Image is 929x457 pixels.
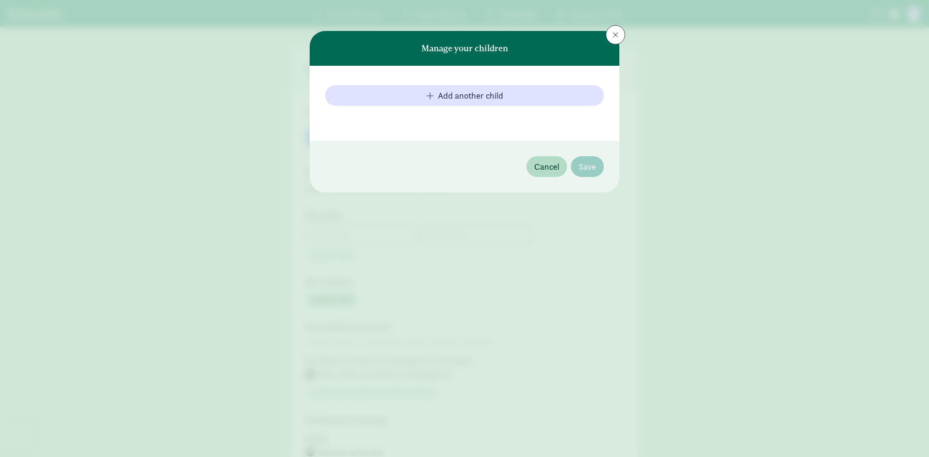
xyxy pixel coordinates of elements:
button: Save [571,156,604,177]
button: Cancel [526,156,567,177]
h6: Manage your children [421,44,508,53]
span: Save [579,160,596,173]
span: Cancel [534,160,559,173]
span: Add another child [438,89,503,102]
button: Add another child [325,85,604,106]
